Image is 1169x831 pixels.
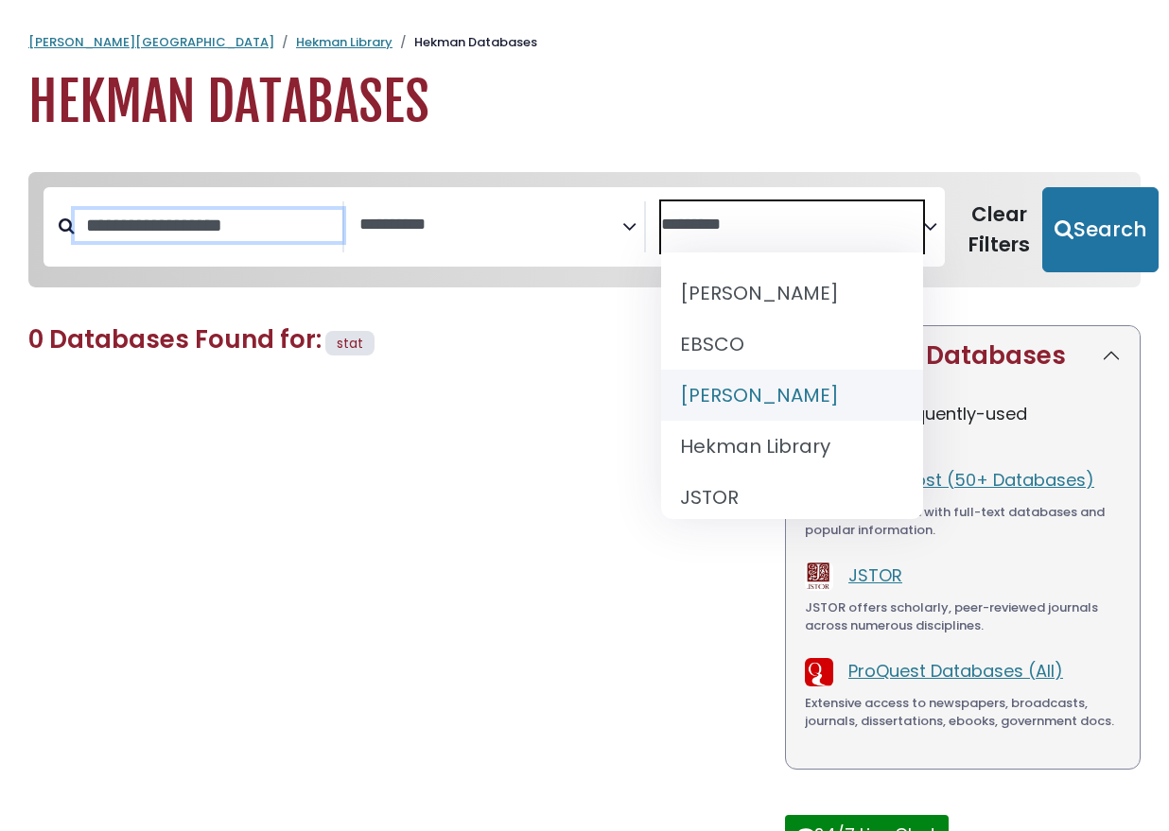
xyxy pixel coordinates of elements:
a: EBSCOhost (50+ Databases) [848,468,1094,492]
textarea: Search [661,216,923,235]
nav: Search filters [28,172,1141,287]
button: Featured Databases [786,326,1140,386]
li: Hekman Databases [393,33,537,52]
p: The most frequently-used databases [805,401,1121,452]
a: Hekman Library [296,33,393,51]
div: Extensive access to newspapers, broadcasts, journals, dissertations, ebooks, government docs. [805,694,1121,731]
a: [PERSON_NAME][GEOGRAPHIC_DATA] [28,33,274,51]
nav: breadcrumb [28,33,1141,52]
h1: Hekman Databases [28,71,1141,134]
span: stat [337,334,363,353]
div: JSTOR offers scholarly, peer-reviewed journals across numerous disciplines. [805,598,1121,635]
a: JSTOR [848,563,902,587]
span: 0 Databases Found for: [28,322,322,356]
li: [PERSON_NAME] [661,268,923,319]
button: Submit for Search Results [1042,187,1159,272]
input: Search database by title or keyword [75,210,342,241]
li: EBSCO [661,319,923,370]
div: Powerful platform with full-text databases and popular information. [805,503,1121,540]
a: ProQuest Databases (All) [848,659,1063,683]
textarea: Search [359,216,621,235]
li: Hekman Library [661,421,923,472]
li: JSTOR [661,472,923,523]
button: Clear Filters [956,187,1042,272]
li: [PERSON_NAME] [661,370,923,421]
